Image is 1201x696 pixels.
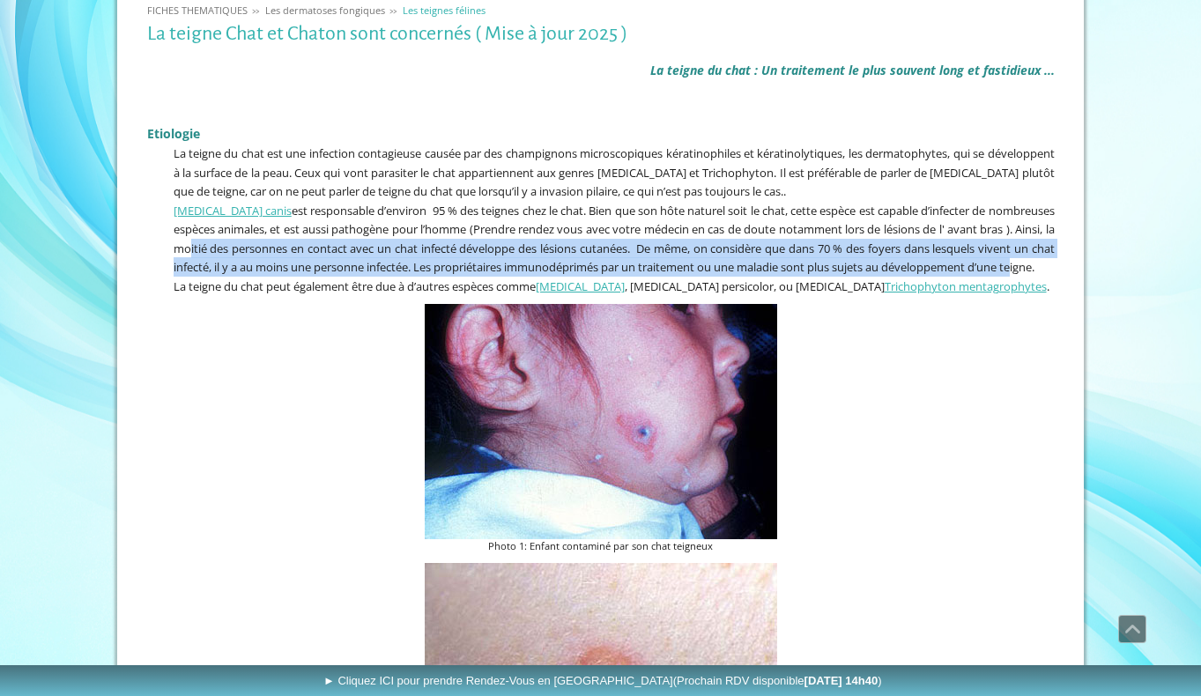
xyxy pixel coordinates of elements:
a: Trichophyton mentagrophytes [885,278,1047,294]
h1: La teigne Chat et Chaton sont concernés ( Mise à jour 2025 ) [147,23,1055,45]
span: (Prochain RDV disponible ) [673,674,882,687]
a: [MEDICAL_DATA] [536,278,625,294]
span: Défiler vers le haut [1119,616,1145,642]
span: est responsable d’environ 95 % des teignes chez le chat. Bien que son hôte naturel soit le chat, ... [174,203,1055,276]
a: Les dermatoses fongiques [261,4,389,17]
b: [DATE] 14h40 [804,674,879,687]
span: La teigne du chat est une infection contagieuse causée par des champignons microscopiques kératin... [174,145,1055,199]
img: Photo 1: Enfant contaminé par son chat teigneux [425,304,777,539]
span: La teigne du chat peut également être due à d’autres espèces comme , [MEDICAL_DATA] persicolor, o... [174,278,1049,294]
span: La teigne du chat : Un traitement le plus souvent long et fastidieux ... [650,62,1055,78]
a: [MEDICAL_DATA] canis [174,203,292,218]
a: Défiler vers le haut [1118,615,1146,643]
a: Les teignes félines [398,4,490,17]
span: Les teignes félines [403,4,486,17]
span: ► Cliquez ICI pour prendre Rendez-Vous en [GEOGRAPHIC_DATA] [323,674,882,687]
span: Les dermatoses fongiques [265,4,385,17]
span: Etiologie [147,125,200,142]
a: FICHES THEMATIQUES [143,4,252,17]
figcaption: Photo 1: Enfant contaminé par son chat teigneux [425,539,777,554]
span: FICHES THEMATIQUES [147,4,248,17]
